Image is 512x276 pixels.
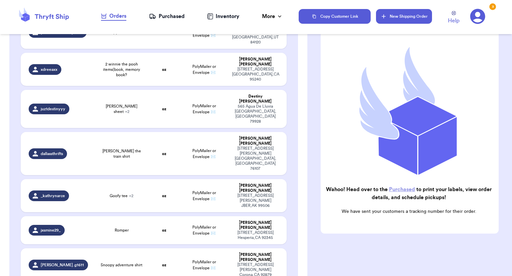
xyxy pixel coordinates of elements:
[232,136,279,146] div: [PERSON_NAME] [PERSON_NAME]
[232,94,279,104] div: Destiny [PERSON_NAME]
[232,30,279,45] div: [STREET_ADDRESS] [GEOGRAPHIC_DATA] , UT 84120
[470,9,485,24] a: 3
[192,225,216,235] span: PolyMailer or Envelope ✉️
[192,27,216,37] span: PolyMailer or Envelope ✉️
[448,17,459,25] span: Help
[232,67,279,82] div: [STREET_ADDRESS] [GEOGRAPHIC_DATA] , CA 95240
[41,193,65,198] span: _kathrynarce
[41,151,63,156] span: dallassthrifts
[489,3,496,10] div: 3
[115,228,129,233] span: Romper
[232,220,279,230] div: [PERSON_NAME] [PERSON_NAME]
[232,230,279,240] div: [STREET_ADDRESS] Hesperia , CA 92345
[99,104,144,114] span: [PERSON_NAME] sheet
[192,191,216,201] span: PolyMailer or Envelope ✉️
[192,64,216,75] span: PolyMailer or Envelope ✉️
[162,107,166,111] strong: oz
[162,194,166,198] strong: oz
[389,187,415,192] a: Purchased
[162,263,166,267] strong: oz
[192,260,216,270] span: PolyMailer or Envelope ✉️
[41,262,84,268] span: [PERSON_NAME].g1611
[192,104,216,114] span: PolyMailer or Envelope ✉️
[41,228,61,233] span: jxsmine29_
[232,57,279,67] div: [PERSON_NAME] [PERSON_NAME]
[162,30,166,34] strong: oz
[41,106,65,112] span: juztdestinyyy
[448,11,459,25] a: Help
[101,262,142,268] span: Snoopy adventure shirt
[110,193,133,198] span: Goofy tee
[299,9,371,24] button: Copy Customer Link
[192,149,216,159] span: PolyMailer or Envelope ✉️
[232,252,279,262] div: [PERSON_NAME] [PERSON_NAME]
[326,208,492,215] p: We have sent your customers a tracking number for their order.
[232,193,279,208] div: [STREET_ADDRESS][PERSON_NAME] JBER , AK 99506
[326,185,492,201] h2: Wahoo! Head over to the to print your labels, view order details, and schedule pickups!
[262,12,283,20] div: More
[162,67,166,72] strong: oz
[125,110,129,114] span: + 2
[162,152,166,156] strong: oz
[232,146,279,171] div: [STREET_ADDRESS][PERSON_NAME] [GEOGRAPHIC_DATA] , [GEOGRAPHIC_DATA] 76107
[101,12,126,21] a: Orders
[101,12,126,20] div: Orders
[376,9,432,24] button: New Shipping Order
[207,12,239,20] a: Inventory
[162,228,166,232] strong: oz
[129,194,133,198] span: + 2
[232,104,279,124] div: 565 Agua De Lluvia [GEOGRAPHIC_DATA] , [GEOGRAPHIC_DATA] 79928
[41,67,57,72] span: xdreeaxx
[99,148,144,159] span: [PERSON_NAME] the train shirt
[149,12,185,20] a: Purchased
[232,183,279,193] div: [PERSON_NAME] [PERSON_NAME]
[99,61,144,78] span: 2 winnie the pooh items(book, memory book?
